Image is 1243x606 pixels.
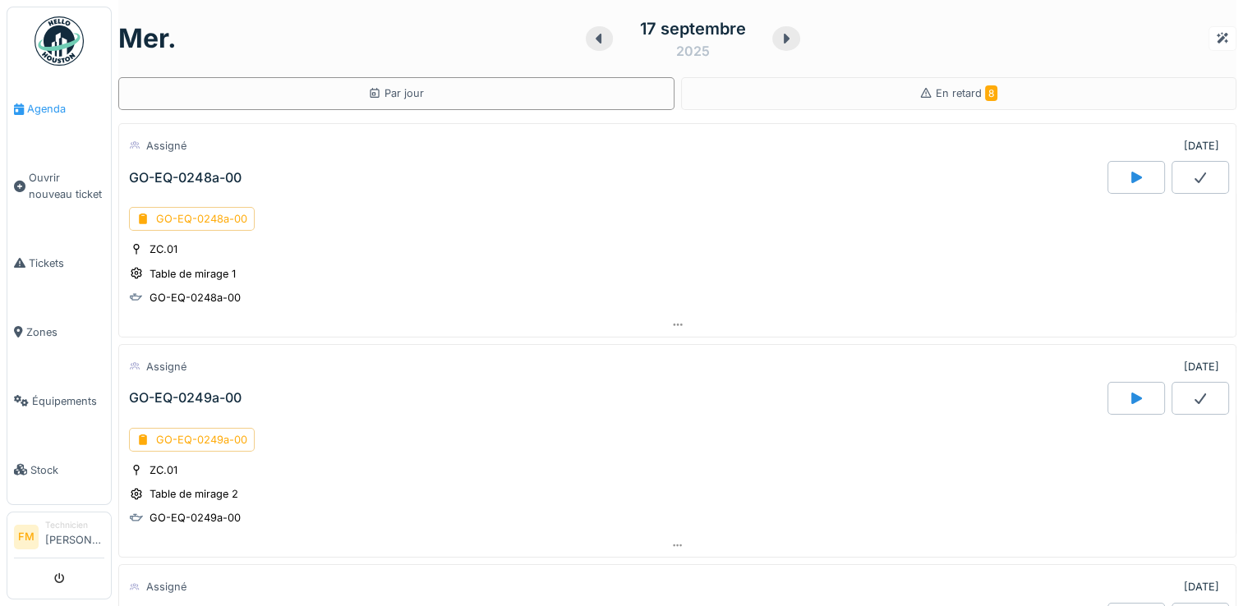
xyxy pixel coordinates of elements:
span: Ouvrir nouveau ticket [29,170,104,201]
div: Table de mirage 2 [150,486,238,502]
div: Assigné [146,579,186,595]
a: Agenda [7,75,111,144]
div: [DATE] [1184,138,1219,154]
div: Assigné [146,359,186,374]
div: Technicien [45,519,104,531]
a: Stock [7,435,111,504]
a: Zones [7,297,111,366]
div: [DATE] [1184,359,1219,374]
a: Équipements [7,366,111,435]
span: Tickets [29,255,104,271]
div: [DATE] [1184,579,1219,595]
div: GO-EQ-0248a-00 [150,290,241,305]
div: 17 septembre [640,16,746,41]
div: GO-EQ-0248a-00 [129,207,255,231]
div: ZC.01 [150,462,177,478]
li: FM [14,525,39,549]
div: Table de mirage 1 [150,266,236,282]
img: Badge_color-CXgf-gQk.svg [35,16,84,66]
div: GO-EQ-0248a-00 [129,170,242,186]
span: Équipements [32,393,104,409]
div: GO-EQ-0249a-00 [150,510,241,526]
div: Par jour [368,85,424,101]
span: 8 [985,85,997,101]
div: GO-EQ-0249a-00 [129,390,242,406]
div: Assigné [146,138,186,154]
span: En retard [936,87,997,99]
div: 2025 [676,41,710,61]
li: [PERSON_NAME] [45,519,104,554]
div: GO-EQ-0249a-00 [129,428,255,452]
span: Zones [26,324,104,340]
span: Stock [30,462,104,478]
a: Tickets [7,228,111,297]
a: FM Technicien[PERSON_NAME] [14,519,104,558]
span: Agenda [27,101,104,117]
div: ZC.01 [150,241,177,257]
a: Ouvrir nouveau ticket [7,144,111,228]
h1: mer. [118,23,177,54]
